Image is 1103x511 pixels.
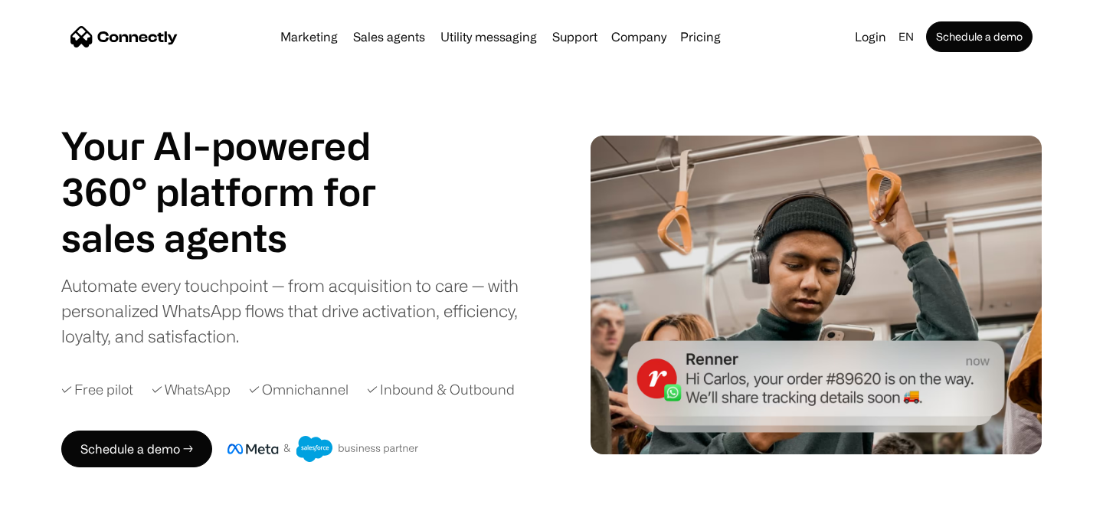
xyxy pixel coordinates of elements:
div: ✓ Free pilot [61,379,133,400]
div: en [898,26,914,47]
a: Marketing [274,31,344,43]
a: Schedule a demo → [61,431,212,467]
a: home [70,25,178,48]
a: Support [546,31,604,43]
div: en [892,26,923,47]
a: Pricing [674,31,727,43]
h1: Your AI-powered 360° platform for [61,123,414,215]
a: Login [849,26,892,47]
div: ✓ Inbound & Outbound [367,379,515,400]
a: Schedule a demo [926,21,1033,52]
ul: Language list [31,484,92,506]
a: Sales agents [347,31,431,43]
img: Meta and Salesforce business partner badge. [227,436,419,462]
div: Automate every touchpoint — from acquisition to care — with personalized WhatsApp flows that driv... [61,273,544,349]
div: ✓ WhatsApp [152,379,231,400]
aside: Language selected: English [15,483,92,506]
a: Utility messaging [434,31,543,43]
div: carousel [61,215,414,260]
div: Company [611,26,666,47]
div: 1 of 4 [61,215,414,260]
h1: sales agents [61,215,414,260]
div: Company [607,26,671,47]
div: ✓ Omnichannel [249,379,349,400]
